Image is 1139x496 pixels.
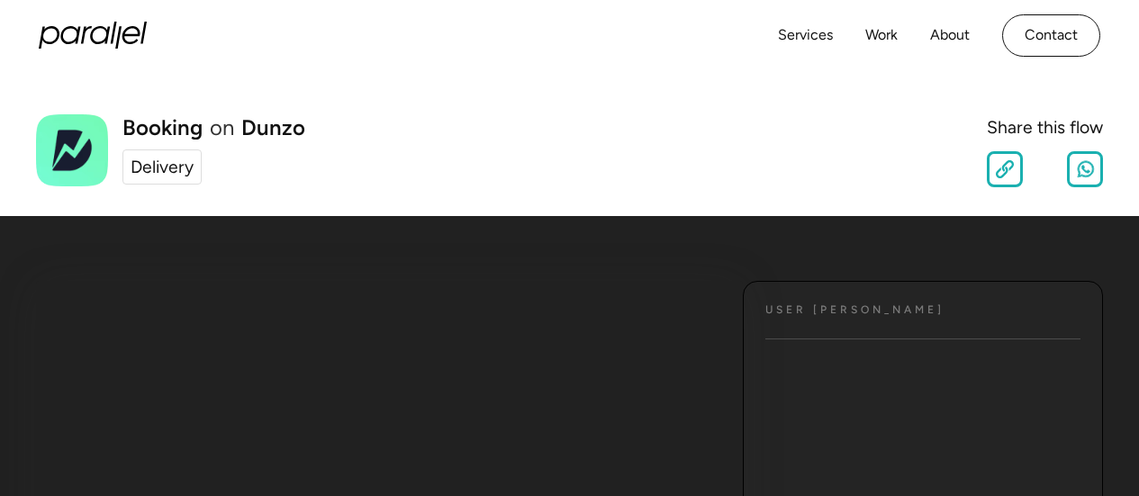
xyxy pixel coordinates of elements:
div: Share this flow [987,114,1103,140]
a: home [39,22,147,49]
a: Contact [1002,14,1100,57]
div: on [210,117,234,139]
a: Dunzo [241,117,305,139]
h4: User [PERSON_NAME] [765,303,945,317]
a: Work [865,23,898,49]
a: Services [778,23,833,49]
h1: Booking [122,117,203,139]
div: Delivery [131,154,194,180]
a: Delivery [122,149,202,185]
a: About [930,23,970,49]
